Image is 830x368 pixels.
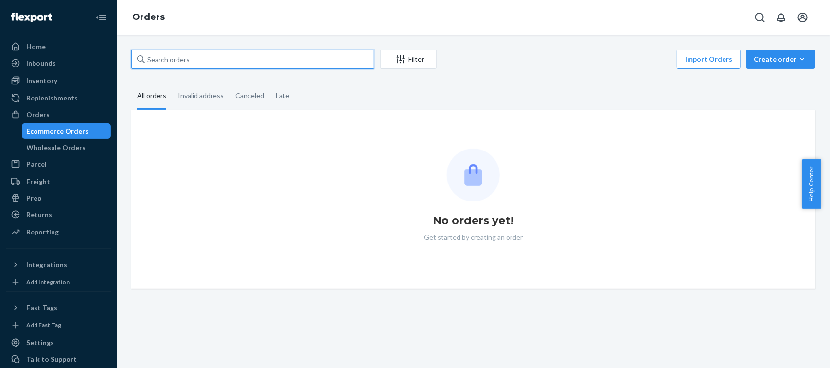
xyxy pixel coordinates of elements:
a: Ecommerce Orders [22,123,111,139]
button: Open notifications [772,8,791,27]
div: Home [26,42,46,51]
ol: breadcrumbs [124,3,173,32]
a: Orders [6,107,111,122]
h1: No orders yet! [433,213,514,229]
button: Filter [380,50,437,69]
a: Reporting [6,224,111,240]
img: Empty list [447,149,500,201]
div: Integrations [26,260,67,269]
p: Get started by creating an order [424,233,523,242]
a: Freight [6,174,111,189]
div: Invalid address [178,83,224,108]
div: Prep [26,193,41,203]
div: Orders [26,110,50,119]
div: Filter [381,54,436,64]
a: Add Fast Tag [6,319,111,331]
a: Add Integration [6,276,111,288]
a: Prep [6,190,111,206]
a: Talk to Support [6,351,111,367]
a: Home [6,39,111,54]
button: Open Search Box [750,8,770,27]
a: Orders [132,12,165,22]
div: Settings [26,338,54,348]
div: Late [276,83,289,108]
a: Returns [6,207,111,222]
div: Add Fast Tag [26,321,61,329]
div: Replenishments [26,93,78,103]
input: Search orders [131,50,374,69]
div: Canceled [235,83,264,108]
button: Close Navigation [91,8,111,27]
a: Settings [6,335,111,351]
div: Returns [26,210,52,219]
a: Replenishments [6,90,111,106]
button: Fast Tags [6,300,111,316]
div: Inbounds [26,58,56,68]
a: Inventory [6,73,111,88]
a: Wholesale Orders [22,140,111,155]
img: Flexport logo [11,13,52,22]
div: Inventory [26,76,57,85]
div: Add Integration [26,278,70,286]
div: Parcel [26,159,47,169]
a: Parcel [6,156,111,172]
div: Freight [26,177,50,186]
button: Create order [746,50,815,69]
button: Import Orders [677,50,741,69]
a: Inbounds [6,55,111,71]
button: Open account menu [793,8,812,27]
div: Fast Tags [26,303,57,313]
div: Create order [754,54,808,64]
div: Reporting [26,227,59,237]
button: Help Center [802,159,821,209]
div: Ecommerce Orders [27,126,89,136]
button: Integrations [6,257,111,272]
div: Talk to Support [26,354,77,364]
div: Wholesale Orders [27,143,86,152]
div: All orders [137,83,166,110]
